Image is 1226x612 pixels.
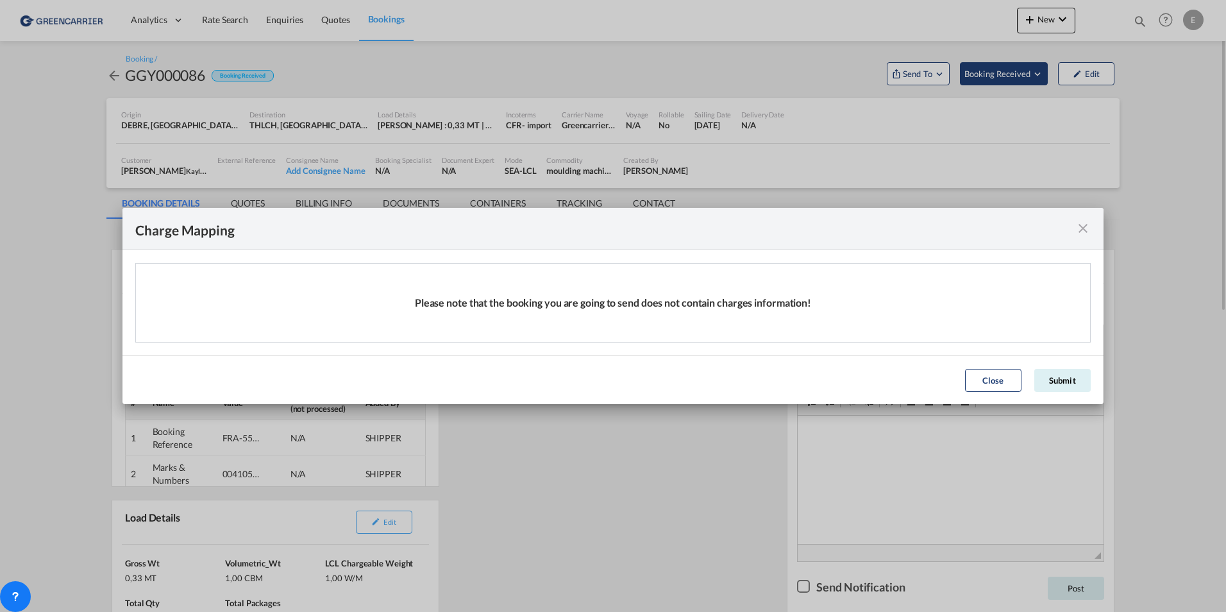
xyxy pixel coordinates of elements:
button: Close [965,369,1021,392]
div: Charge Mapping [135,221,235,237]
button: Submit [1034,369,1091,392]
md-dialog: Please note ... [122,208,1104,404]
md-icon: icon-close fg-AAA8AD cursor [1075,221,1091,236]
div: Please note that the booking you are going to send does not contain charges information! [136,264,1090,342]
body: Editor, editor2 [13,13,293,26]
